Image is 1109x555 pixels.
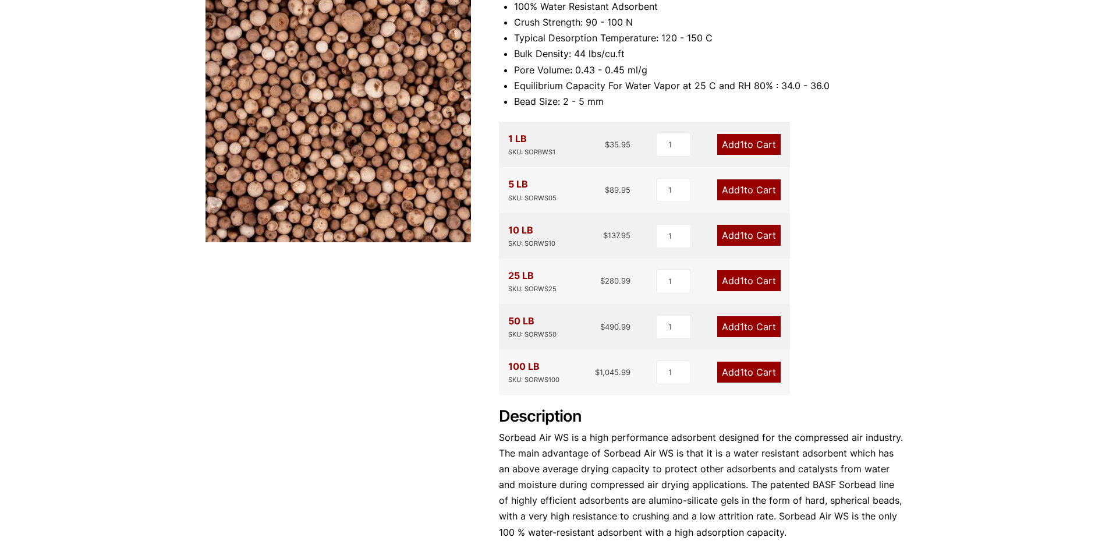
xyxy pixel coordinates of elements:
[508,222,555,249] div: 10 LB
[740,321,744,333] span: 1
[508,374,559,386] div: SKU: SORWS100
[717,225,781,246] a: Add1to Cart
[717,134,781,155] a: Add1to Cart
[508,359,559,386] div: 100 LB
[499,407,904,426] h2: Description
[508,329,557,340] div: SKU: SORWS50
[508,131,555,158] div: 1 LB
[605,140,630,149] bdi: 35.95
[717,362,781,383] a: Add1to Cart
[605,185,630,195] bdi: 89.95
[600,322,630,331] bdi: 490.99
[508,313,557,340] div: 50 LB
[600,276,605,285] span: $
[508,193,557,204] div: SKU: SORWS05
[514,15,904,30] li: Crush Strength: 90 - 100 N
[595,367,630,377] bdi: 1,045.99
[595,367,600,377] span: $
[514,94,904,109] li: Bead Size: 2 - 5 mm
[717,316,781,337] a: Add1to Cart
[605,185,610,195] span: $
[514,46,904,62] li: Bulk Density: 44 lbs/cu.ft
[740,139,744,150] span: 1
[600,276,630,285] bdi: 280.99
[514,78,904,94] li: Equilibrium Capacity For Water Vapor at 25 C and RH 80% : 34.0 - 36.0
[514,62,904,78] li: Pore Volume: 0.43 - 0.45 ml/g
[740,366,744,378] span: 1
[508,238,555,249] div: SKU: SORWS10
[603,231,630,240] bdi: 137.95
[717,270,781,291] a: Add1to Cart
[508,147,555,158] div: SKU: SORBWS1
[508,176,557,203] div: 5 LB
[740,275,744,287] span: 1
[740,229,744,241] span: 1
[603,231,608,240] span: $
[499,430,904,540] p: Sorbead Air WS is a high performance adsorbent designed for the compressed air industry. The main...
[605,140,610,149] span: $
[514,30,904,46] li: Typical Desorption Temperature: 120 - 150 C
[717,179,781,200] a: Add1to Cart
[508,268,557,295] div: 25 LB
[600,322,605,331] span: $
[740,184,744,196] span: 1
[508,284,557,295] div: SKU: SORWS25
